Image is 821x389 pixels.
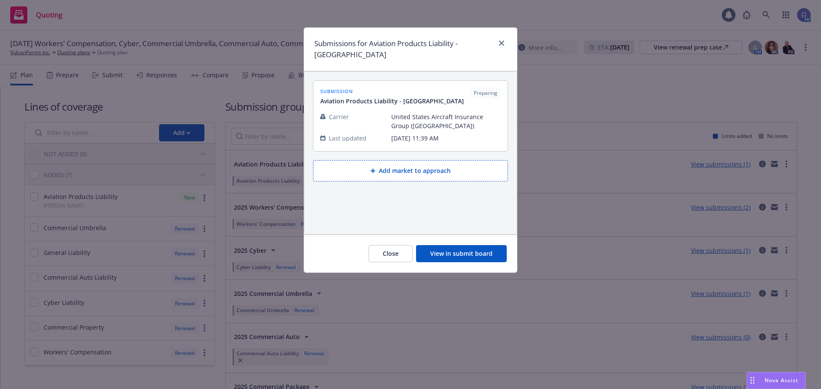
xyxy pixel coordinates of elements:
button: Nova Assist [747,372,806,389]
span: submission [320,88,464,95]
span: Preparing [474,89,497,97]
button: View in submit board [416,245,507,262]
span: Aviation Products Liability - [GEOGRAPHIC_DATA] [320,97,464,105]
span: [DATE] 11:39 AM [391,134,501,143]
div: Drag to move [747,372,758,389]
a: close [496,38,507,48]
button: Add market to approach [313,160,508,181]
span: Nova Assist [765,377,798,384]
span: United States Aircraft Insurance Group ([GEOGRAPHIC_DATA]) [391,112,501,130]
h1: Submissions for Aviation Products Liability - [GEOGRAPHIC_DATA] [314,38,493,61]
span: Carrier [329,112,349,121]
span: Last updated [329,134,366,143]
button: Close [369,245,413,262]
